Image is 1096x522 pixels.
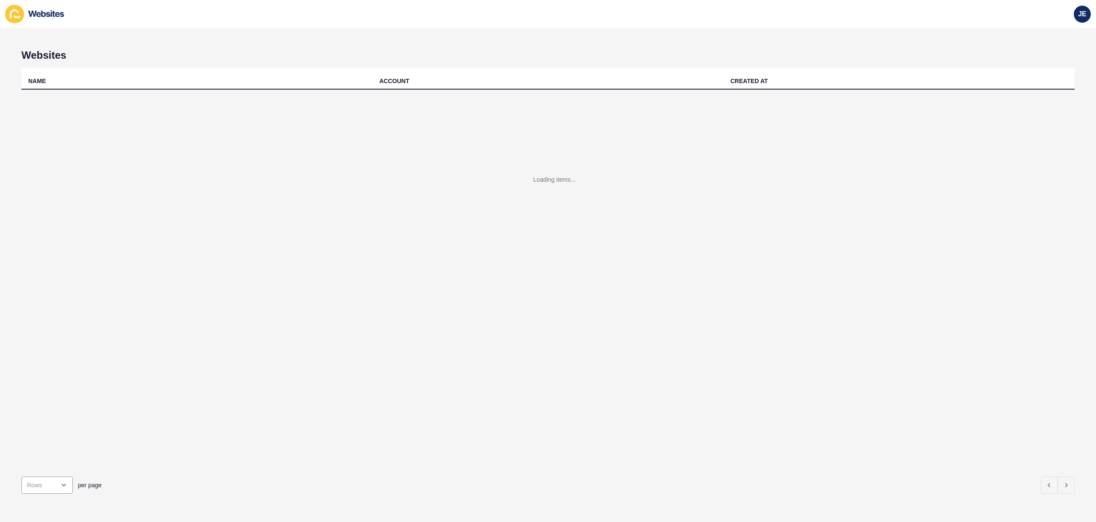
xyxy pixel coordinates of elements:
[21,49,1075,61] h1: Websites
[730,77,768,85] div: CREATED AT
[28,77,46,85] div: NAME
[379,77,409,85] div: ACCOUNT
[1078,10,1087,18] span: JE
[533,175,576,184] div: Loading items...
[78,481,101,489] span: per page
[21,477,73,494] div: open menu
